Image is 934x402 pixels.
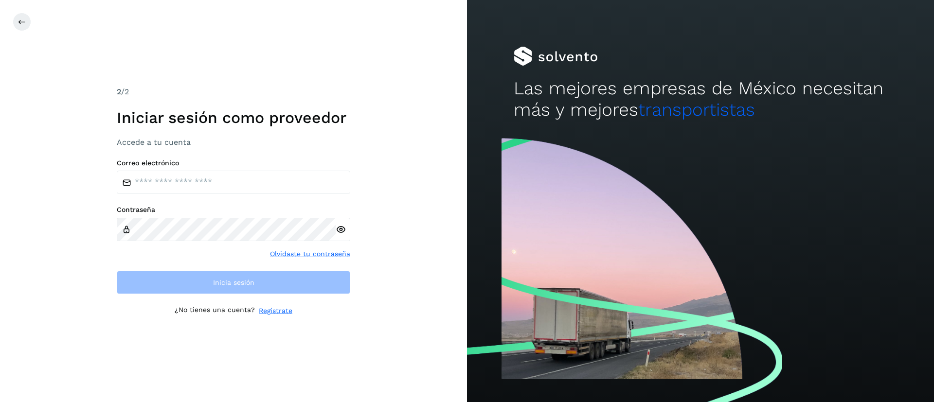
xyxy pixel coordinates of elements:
[117,87,121,96] span: 2
[117,206,350,214] label: Contraseña
[270,249,350,259] a: Olvidaste tu contraseña
[175,306,255,316] p: ¿No tienes una cuenta?
[117,271,350,294] button: Inicia sesión
[259,306,292,316] a: Regístrate
[117,138,350,147] h3: Accede a tu cuenta
[514,78,887,121] h2: Las mejores empresas de México necesitan más y mejores
[213,279,254,286] span: Inicia sesión
[117,159,350,167] label: Correo electrónico
[117,108,350,127] h1: Iniciar sesión como proveedor
[638,99,755,120] span: transportistas
[117,86,350,98] div: /2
